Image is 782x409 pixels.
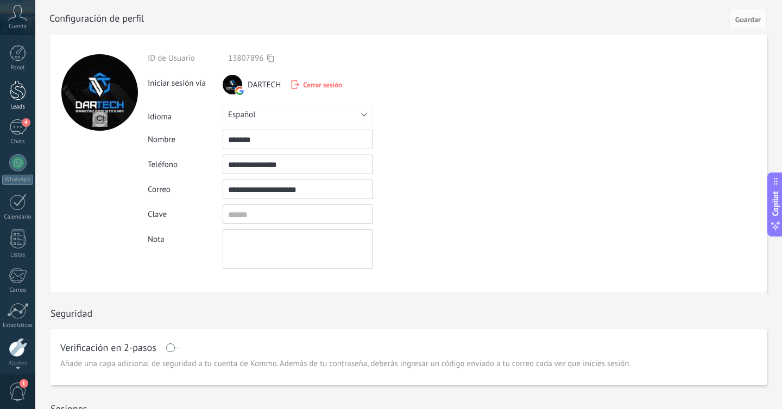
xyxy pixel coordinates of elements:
[2,214,34,221] div: Calendario
[148,229,223,245] div: Nota
[2,65,34,72] div: Panel
[148,184,223,195] div: Correo
[2,322,34,329] div: Estadísticas
[2,175,33,185] div: WhatsApp
[228,110,256,120] span: Español
[9,23,27,30] span: Cuenta
[2,138,34,145] div: Chats
[2,104,34,111] div: Leads
[735,16,761,23] span: Guardar
[148,209,223,220] div: Clave
[303,80,342,90] span: Cerrar sesión
[2,287,34,294] div: Correo
[148,74,223,88] div: Iniciar sesión vía
[2,252,34,259] div: Listas
[60,359,631,369] span: Añade una capa adicional de seguridad a tu cuenta de Kommo. Además de tu contraseña, deberás ingr...
[729,9,767,29] button: Guardar
[148,135,223,145] div: Nombre
[223,105,373,124] button: Español
[228,53,263,63] span: 13807896
[148,53,223,63] div: ID de Usuario
[148,107,223,122] div: Idioma
[60,343,156,352] h1: Verificación en 2-pasos
[248,80,281,90] span: DARTECH
[148,159,223,170] div: Teléfono
[20,379,28,388] span: 1
[51,307,92,319] h1: Seguridad
[770,191,781,216] span: Copilot
[22,118,30,127] span: 4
